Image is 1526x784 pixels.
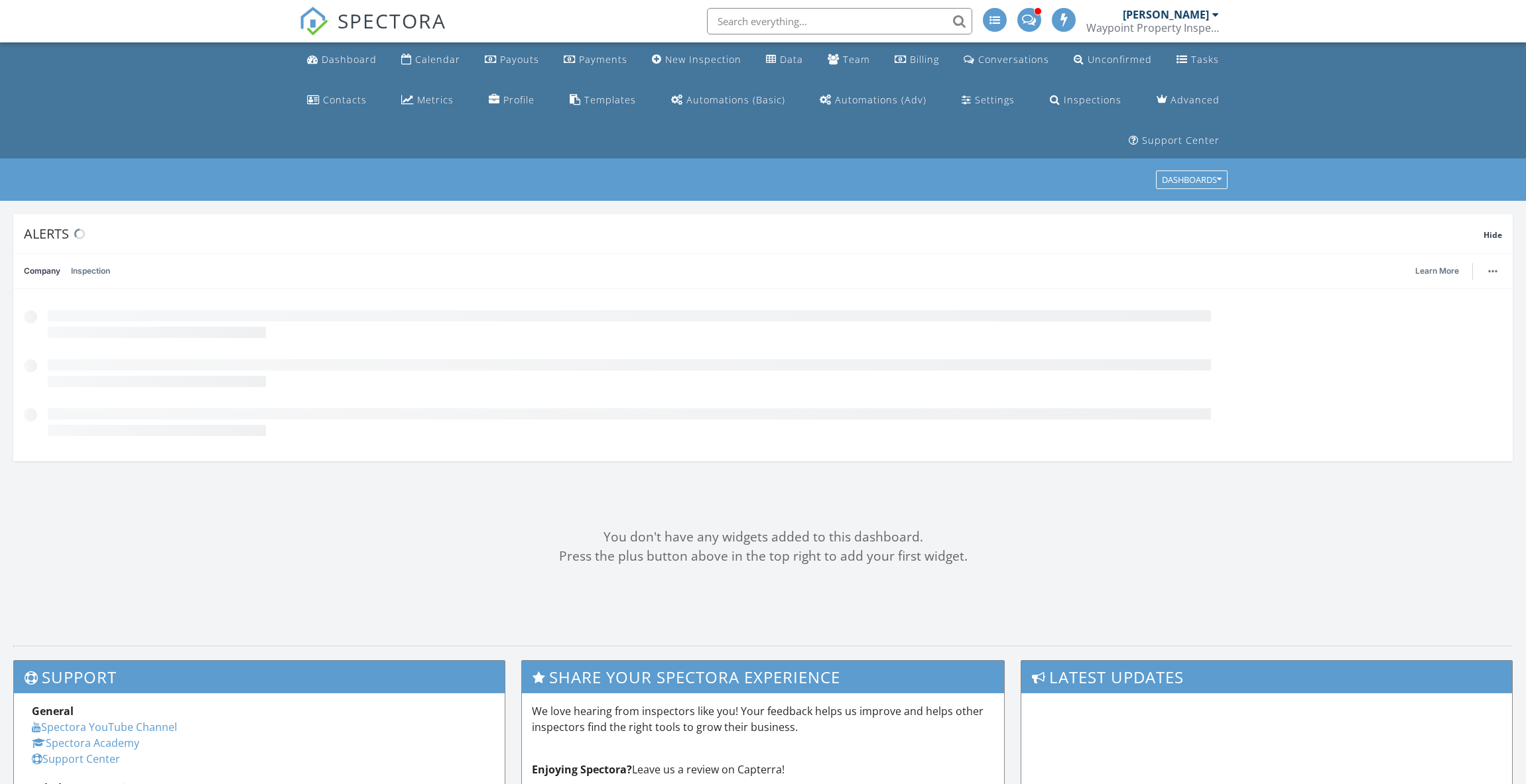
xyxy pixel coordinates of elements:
[32,752,120,766] a: Support Center
[299,7,328,36] img: The Best Home Inspection Software - Spectora
[322,53,377,66] div: Dashboard
[975,93,1015,106] div: Settings
[1086,21,1219,34] div: Waypoint Property Inspections, LLC
[1488,270,1497,272] img: ellipsis-632cfdd7c38ec3a7d453.svg
[1123,8,1209,21] div: [PERSON_NAME]
[13,547,1513,566] div: Press the plus button above in the top right to add your first widget.
[1415,264,1467,278] a: Learn More
[1191,53,1219,66] div: Tasks
[665,53,741,66] div: New Inspection
[910,53,939,66] div: Billing
[1088,53,1152,66] div: Unconfirmed
[396,88,459,113] a: Metrics
[956,88,1020,113] a: Settings
[532,762,632,777] strong: Enjoying Spectora?
[417,93,454,106] div: Metrics
[686,93,785,106] div: Automations (Basic)
[13,528,1513,547] div: You don't have any widgets added to this dashboard.
[24,225,1484,243] div: Alerts
[323,93,367,106] div: Contacts
[479,48,544,72] a: Payouts
[579,53,627,66] div: Payments
[500,53,539,66] div: Payouts
[415,53,460,66] div: Calendar
[822,48,875,72] a: Team
[835,93,926,106] div: Automations (Adv)
[761,48,808,72] a: Data
[503,93,535,106] div: Profile
[338,7,446,34] span: SPECTORA
[396,48,466,72] a: Calendar
[889,48,944,72] a: Billing
[522,661,1005,693] h3: Share Your Spectora Experience
[24,254,60,288] a: Company
[1171,93,1220,106] div: Advanced
[978,53,1049,66] div: Conversations
[32,704,74,718] strong: General
[532,761,995,777] p: Leave us a review on Capterra!
[1064,93,1121,106] div: Inspections
[1021,661,1512,693] h3: Latest Updates
[558,48,633,72] a: Payments
[532,703,995,735] p: We love hearing from inspectors like you! Your feedback helps us improve and helps other inspecto...
[1142,134,1220,146] div: Support Center
[666,88,791,113] a: Automations (Basic)
[302,48,382,72] a: Dashboard
[1162,176,1222,185] div: Dashboards
[1156,171,1228,190] button: Dashboards
[958,48,1054,72] a: Conversations
[299,18,446,46] a: SPECTORA
[843,53,870,66] div: Team
[647,48,747,72] a: New Inspection
[14,661,505,693] h3: Support
[1123,129,1225,153] a: Support Center
[71,254,110,288] a: Inspection
[32,736,139,750] a: Spectora Academy
[1068,48,1157,72] a: Unconfirmed
[707,8,972,34] input: Search everything...
[1151,88,1225,113] a: Advanced
[302,88,372,113] a: Contacts
[814,88,932,113] a: Automations (Advanced)
[1045,88,1127,113] a: Inspections
[780,53,803,66] div: Data
[1484,229,1502,241] span: Hide
[32,720,177,734] a: Spectora YouTube Channel
[584,93,636,106] div: Templates
[564,88,641,113] a: Templates
[483,88,540,113] a: Company Profile
[1171,48,1224,72] a: Tasks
